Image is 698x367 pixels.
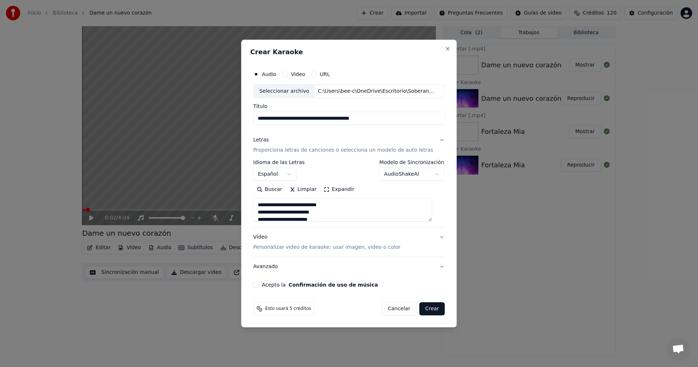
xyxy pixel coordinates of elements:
button: Expandir [320,184,358,196]
button: Buscar [253,184,286,196]
div: Letras [253,137,269,144]
div: C:\Users\bee-c\OneDrive\Escritorio\Soberano [PERSON_NAME] 6. Copa Boca Arriba.MP3 [315,88,438,95]
label: Audio [262,72,276,77]
button: Limpiar [286,184,320,196]
button: Cancelar [382,302,417,315]
div: LetrasProporciona letras de canciones o selecciona un modelo de auto letras [253,160,445,228]
div: Video [253,234,400,251]
label: Acepto la [262,282,378,287]
h2: Crear Karaoke [250,49,448,55]
p: Personalizar video de karaoke: usar imagen, video o color [253,244,400,251]
label: Idioma de las Letras [253,160,305,165]
button: Acepto la [289,282,378,287]
p: Proporciona letras de canciones o selecciona un modelo de auto letras [253,147,433,154]
label: Título [253,104,445,109]
button: VideoPersonalizar video de karaoke: usar imagen, video o color [253,228,445,257]
label: Video [291,72,305,77]
div: Seleccionar archivo [253,85,315,98]
label: Modelo de Sincronización [380,160,445,165]
button: Avanzado [253,257,445,276]
button: Crear [419,302,445,315]
button: LetrasProporciona letras de canciones o selecciona un modelo de auto letras [253,131,445,160]
label: URL [320,72,330,77]
span: Esto usará 5 créditos [265,306,311,312]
